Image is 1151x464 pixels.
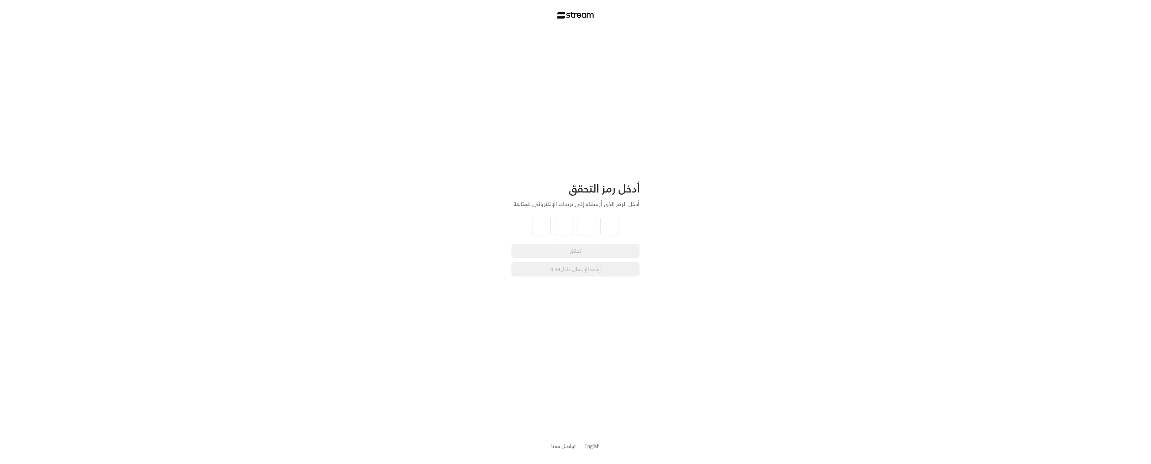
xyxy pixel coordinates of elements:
div: أدخل رمز التحقق [511,182,640,195]
button: تواصل معنا [551,442,576,450]
div: أدخل الرمز الذي أرسلناه إلى بريدك الإلكتروني للمتابعة [511,200,640,208]
img: Stream Logo [557,12,594,19]
a: تواصل معنا [551,442,576,450]
a: English [584,439,600,453]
